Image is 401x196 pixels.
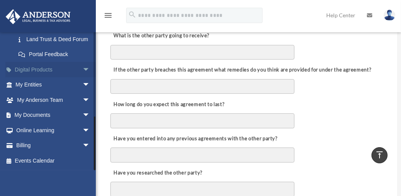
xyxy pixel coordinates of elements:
a: Online Learningarrow_drop_down [5,123,102,138]
img: User Pic [384,10,395,21]
img: Anderson Advisors Platinum Portal [3,9,73,24]
span: arrow_drop_down [82,108,98,123]
i: search [128,10,136,19]
a: vertical_align_top [371,147,388,163]
label: How long do you expect this agreement to last? [110,99,226,110]
span: arrow_drop_down [82,138,98,154]
label: Have you entered into any previous agreements with the other party? [110,133,279,144]
a: My Anderson Teamarrow_drop_down [5,92,102,108]
span: arrow_drop_down [82,62,98,78]
span: arrow_drop_down [82,92,98,108]
label: What is the other party going to receive? [110,31,211,42]
i: vertical_align_top [375,150,384,159]
a: menu [104,13,113,20]
i: menu [104,11,113,20]
a: Land Trust & Deed Forum [11,32,102,47]
a: Portal Feedback [11,47,102,62]
a: My Documentsarrow_drop_down [5,108,102,123]
label: If the other party breaches this agreement what remedies do you think are provided for under the ... [110,65,373,76]
a: Digital Productsarrow_drop_down [5,62,102,77]
span: arrow_drop_down [82,123,98,138]
a: Events Calendar [5,153,102,168]
label: Have you researched the other party? [110,168,204,178]
a: My Entitiesarrow_drop_down [5,77,102,93]
a: Billingarrow_drop_down [5,138,102,153]
span: arrow_drop_down [82,77,98,93]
